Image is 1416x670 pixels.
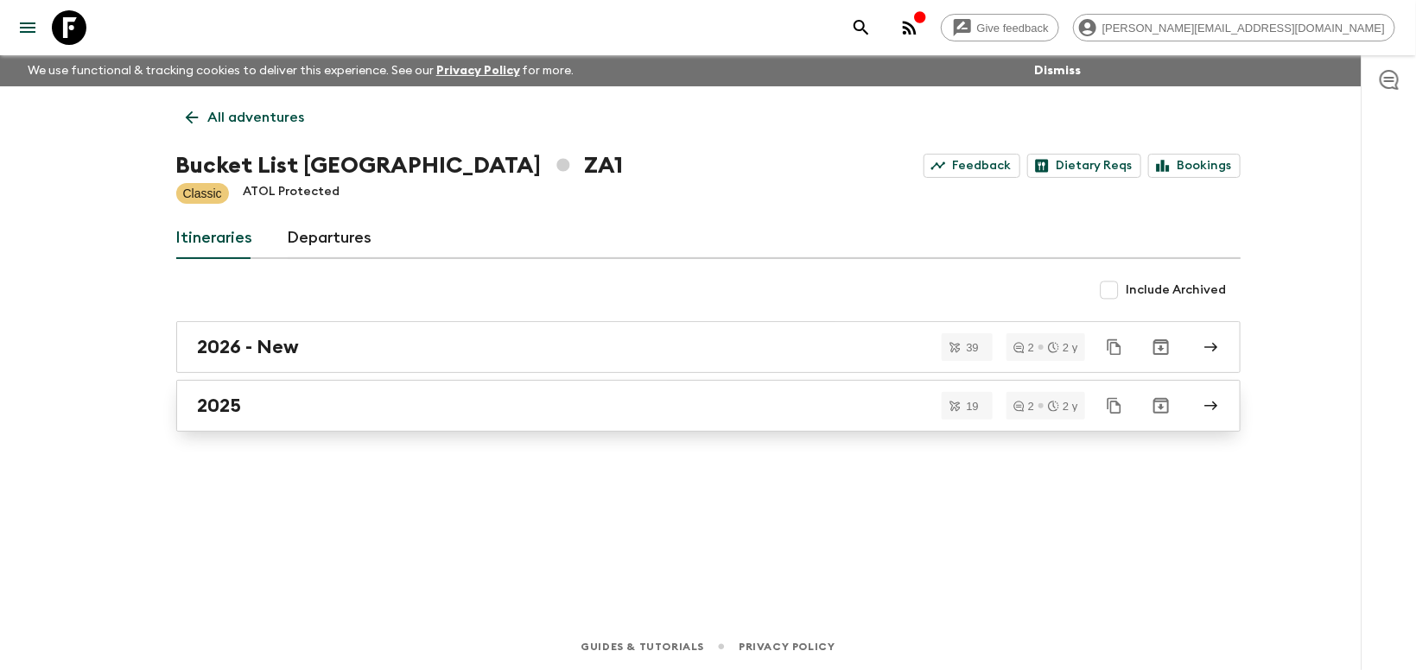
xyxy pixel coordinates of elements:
[956,401,988,412] span: 19
[176,100,314,135] a: All adventures
[1144,330,1178,364] button: Archive
[581,637,704,656] a: Guides & Tutorials
[21,55,581,86] p: We use functional & tracking cookies to deliver this experience. See our for more.
[968,22,1058,35] span: Give feedback
[176,380,1241,432] a: 2025
[844,10,879,45] button: search adventures
[1144,389,1178,423] button: Archive
[436,65,520,77] a: Privacy Policy
[176,321,1241,373] a: 2026 - New
[1013,342,1034,353] div: 2
[1030,59,1085,83] button: Dismiss
[1093,22,1394,35] span: [PERSON_NAME][EMAIL_ADDRESS][DOMAIN_NAME]
[1073,14,1395,41] div: [PERSON_NAME][EMAIL_ADDRESS][DOMAIN_NAME]
[1027,154,1141,178] a: Dietary Reqs
[924,154,1020,178] a: Feedback
[1048,401,1077,412] div: 2 y
[198,395,242,417] h2: 2025
[288,218,372,259] a: Departures
[1013,401,1034,412] div: 2
[198,336,300,358] h2: 2026 - New
[176,149,624,183] h1: Bucket List [GEOGRAPHIC_DATA] ZA1
[739,637,835,656] a: Privacy Policy
[10,10,45,45] button: menu
[208,107,305,128] p: All adventures
[1127,281,1227,299] span: Include Archived
[243,183,340,204] p: ATOL Protected
[1148,154,1241,178] a: Bookings
[1099,390,1130,421] button: Duplicate
[1099,332,1130,363] button: Duplicate
[176,218,253,259] a: Itineraries
[956,342,988,353] span: 39
[183,185,222,202] p: Classic
[1048,342,1077,353] div: 2 y
[941,14,1059,41] a: Give feedback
